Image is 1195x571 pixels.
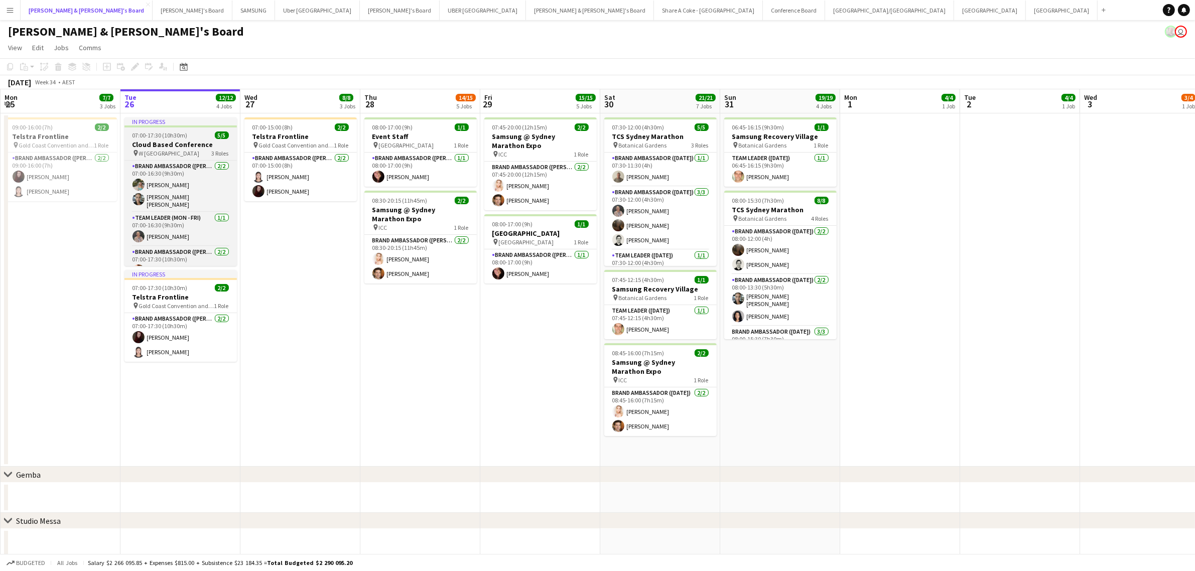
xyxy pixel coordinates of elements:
[484,132,597,150] h3: Samsung @ Sydney Marathon Expo
[619,294,667,302] span: Botanical Gardens
[576,94,596,101] span: 15/15
[364,235,477,283] app-card-role: Brand Ambassador ([PERSON_NAME])2/208:30-20:15 (11h45m)[PERSON_NAME][PERSON_NAME]
[88,559,352,566] div: Salary $2 266 095.85 + Expenses $815.00 + Subsistence $23 184.35 =
[695,349,709,357] span: 2/2
[604,305,717,339] app-card-role: Team Leader ([DATE])1/107:45-12:15 (4h30m)[PERSON_NAME]
[942,102,955,110] div: 1 Job
[244,153,357,201] app-card-role: Brand Ambassador ([PERSON_NAME])2/207:00-15:00 (8h)[PERSON_NAME][PERSON_NAME]
[484,93,492,102] span: Fri
[694,376,709,384] span: 1 Role
[575,220,589,228] span: 1/1
[739,215,787,222] span: Botanical Gardens
[100,102,115,110] div: 3 Jobs
[604,343,717,436] app-job-card: 08:45-16:00 (7h15m)2/2Samsung @ Sydney Marathon Expo ICC1 RoleBrand Ambassador ([DATE])2/208:45-1...
[612,123,665,131] span: 07:30-12:00 (4h30m)
[364,117,477,187] div: 08:00-17:00 (9h)1/1Event Staff [GEOGRAPHIC_DATA]1 RoleBrand Ambassador ([PERSON_NAME])1/108:00-17...
[694,294,709,302] span: 1 Role
[455,197,469,204] span: 2/2
[215,284,229,292] span: 2/2
[363,98,377,110] span: 28
[723,98,736,110] span: 31
[124,117,237,125] div: In progress
[94,141,109,149] span: 1 Role
[604,117,717,266] div: 07:30-12:00 (4h30m)5/5TCS Sydney Marathon Botanical Gardens3 RolesBrand Ambassador ([DATE])1/107:...
[243,98,257,110] span: 27
[124,246,237,295] app-card-role: Brand Ambassador ([PERSON_NAME])2/207:00-17:30 (10h30m)
[526,1,654,20] button: [PERSON_NAME] & [PERSON_NAME]'s Board
[612,349,665,357] span: 08:45-16:00 (7h15m)
[123,98,137,110] span: 26
[812,215,829,222] span: 4 Roles
[604,187,717,250] app-card-role: Brand Ambassador ([DATE])3/307:30-12:00 (4h30m)[PERSON_NAME][PERSON_NAME][PERSON_NAME]
[483,98,492,110] span: 29
[124,140,237,149] h3: Cloud Based Conference
[456,94,476,101] span: 14/15
[724,191,837,339] app-job-card: 08:00-15:30 (7h30m)8/8TCS Sydney Marathon Botanical Gardens4 RolesBrand Ambassador ([DATE])2/208:...
[5,117,117,201] app-job-card: 09:00-16:00 (7h)2/2Telstra Frontline Gold Coast Convention and Exhibition Centre1 RoleBrand Ambas...
[1165,26,1177,38] app-user-avatar: Neil Burton
[484,117,597,210] app-job-card: 07:45-20:00 (12h15m)2/2Samsung @ Sydney Marathon Expo ICC1 RoleBrand Ambassador ([PERSON_NAME])2/...
[576,102,595,110] div: 5 Jobs
[695,123,709,131] span: 5/5
[654,1,763,20] button: Share A Coke - [GEOGRAPHIC_DATA]
[604,387,717,436] app-card-role: Brand Ambassador ([DATE])2/208:45-16:00 (7h15m)[PERSON_NAME][PERSON_NAME]
[8,43,22,52] span: View
[696,102,715,110] div: 7 Jobs
[5,557,47,568] button: Budgeted
[724,117,837,187] app-job-card: 06:45-16:15 (9h30m)1/1Samsung Recovery Village Botanical Gardens1 RoleTeam Leader ([DATE])1/106:4...
[212,150,229,157] span: 3 Roles
[19,141,94,149] span: Gold Coast Convention and Exhibition Centre
[139,150,200,157] span: W [GEOGRAPHIC_DATA]
[604,93,615,102] span: Sat
[499,151,507,158] span: ICC
[724,132,837,141] h3: Samsung Recovery Village
[724,274,837,326] app-card-role: Brand Ambassador ([DATE])2/208:00-13:30 (5h30m)[PERSON_NAME] [PERSON_NAME][PERSON_NAME]
[724,226,837,274] app-card-role: Brand Ambassador ([DATE])2/208:00-12:00 (4h)[PERSON_NAME][PERSON_NAME]
[124,270,237,362] div: In progress07:00-17:30 (10h30m)2/2Telstra Frontline Gold Coast Convention and Exhibition Centre1 ...
[484,214,597,283] app-job-card: 08:00-17:00 (9h)1/1[GEOGRAPHIC_DATA] [GEOGRAPHIC_DATA]1 RoleBrand Ambassador ([PERSON_NAME])1/108...
[99,94,113,101] span: 7/7
[54,43,69,52] span: Jobs
[16,470,41,480] div: Gemba
[455,123,469,131] span: 1/1
[499,238,554,246] span: [GEOGRAPHIC_DATA]
[124,293,237,302] h3: Telstra Frontline
[50,41,73,54] a: Jobs
[484,249,597,283] app-card-role: Brand Ambassador ([PERSON_NAME])1/108:00-17:00 (9h)[PERSON_NAME]
[244,132,357,141] h3: Telstra Frontline
[844,93,857,102] span: Mon
[153,1,232,20] button: [PERSON_NAME]'s Board
[492,220,533,228] span: 08:00-17:00 (9h)
[692,141,709,149] span: 3 Roles
[364,93,377,102] span: Thu
[604,284,717,294] h3: Samsung Recovery Village
[372,197,428,204] span: 08:30-20:15 (11h45m)
[124,212,237,246] app-card-role: Team Leader (Mon - Fri)1/107:00-16:30 (9h30m)[PERSON_NAME]
[816,102,835,110] div: 4 Jobs
[364,191,477,283] div: 08:30-20:15 (11h45m)2/2Samsung @ Sydney Marathon Expo ICC1 RoleBrand Ambassador ([PERSON_NAME])2/...
[1083,98,1097,110] span: 3
[604,132,717,141] h3: TCS Sydney Marathon
[364,205,477,223] h3: Samsung @ Sydney Marathon Expo
[124,161,237,212] app-card-role: Brand Ambassador ([PERSON_NAME])2/207:00-16:30 (9h30m)[PERSON_NAME][PERSON_NAME] [PERSON_NAME]
[604,153,717,187] app-card-role: Brand Ambassador ([DATE])1/107:30-11:30 (4h)[PERSON_NAME]
[724,93,736,102] span: Sun
[267,559,352,566] span: Total Budgeted $2 290 095.20
[5,132,117,141] h3: Telstra Frontline
[4,41,26,54] a: View
[1175,26,1187,38] app-user-avatar: Andy Husen
[124,93,137,102] span: Tue
[335,123,349,131] span: 2/2
[815,197,829,204] span: 8/8
[575,123,589,131] span: 2/2
[724,205,837,214] h3: TCS Sydney Marathon
[440,1,526,20] button: UBER [GEOGRAPHIC_DATA]
[124,117,237,266] app-job-card: In progress07:00-17:30 (10h30m)5/5Cloud Based Conference W [GEOGRAPHIC_DATA]3 RolesBrand Ambassad...
[13,123,53,131] span: 09:00-16:00 (7h)
[964,93,976,102] span: Tue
